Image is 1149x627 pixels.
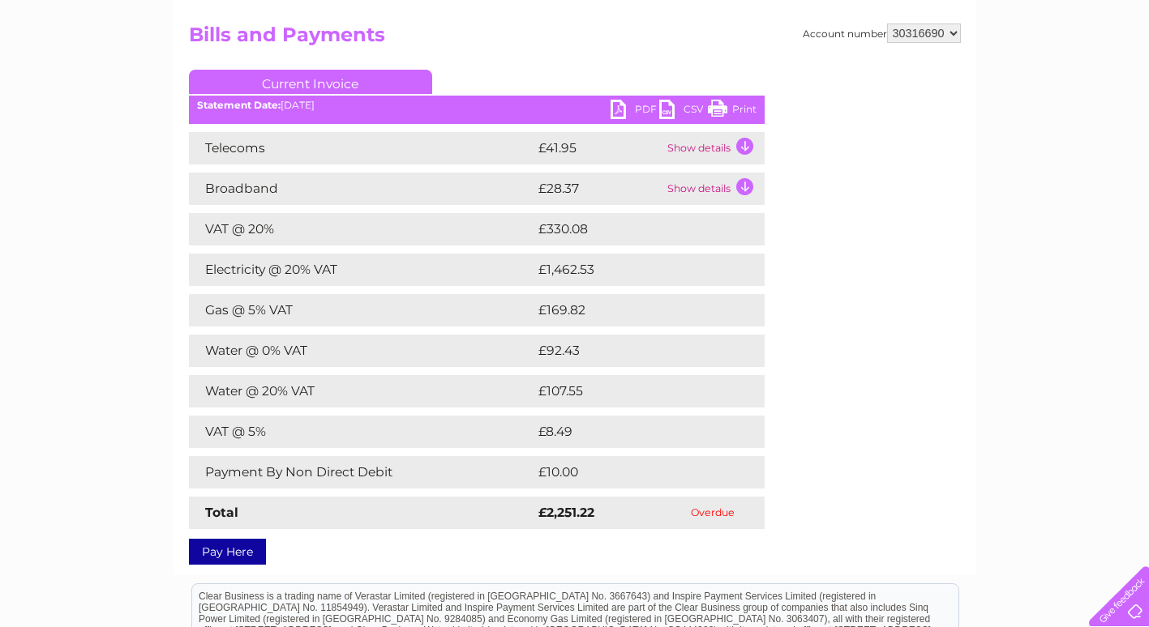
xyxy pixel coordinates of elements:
[661,497,764,529] td: Overdue
[189,254,534,286] td: Electricity @ 20% VAT
[708,100,757,123] a: Print
[534,254,739,286] td: £1,462.53
[1095,69,1134,81] a: Log out
[843,8,955,28] a: 0333 014 3131
[534,173,663,205] td: £28.37
[189,294,534,326] td: Gas @ 5% VAT
[864,69,894,81] a: Water
[611,100,659,123] a: PDF
[41,42,123,92] img: logo.png
[904,69,940,81] a: Energy
[534,335,732,367] td: £92.43
[189,335,534,367] td: Water @ 0% VAT
[538,505,594,520] strong: £2,251.22
[534,294,735,326] td: £169.82
[1041,69,1081,81] a: Contact
[1008,69,1031,81] a: Blog
[192,9,958,79] div: Clear Business is a trading name of Verastar Limited (registered in [GEOGRAPHIC_DATA] No. 3667643...
[803,23,961,43] div: Account number
[189,456,534,488] td: Payment By Non Direct Debit
[659,100,708,123] a: CSV
[189,213,534,245] td: VAT @ 20%
[197,99,281,111] b: Statement Date:
[189,70,432,94] a: Current Invoice
[534,132,663,164] td: £41.95
[189,539,266,565] a: Pay Here
[205,505,238,520] strong: Total
[534,456,731,488] td: £10.00
[534,416,727,448] td: £8.49
[663,173,765,205] td: Show details
[189,100,765,111] div: [DATE]
[189,375,534,407] td: Water @ 20% VAT
[534,375,734,407] td: £107.55
[189,132,534,164] td: Telecoms
[663,132,765,164] td: Show details
[534,213,736,245] td: £330.08
[189,23,961,54] h2: Bills and Payments
[950,69,998,81] a: Telecoms
[189,173,534,205] td: Broadband
[189,416,534,448] td: VAT @ 5%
